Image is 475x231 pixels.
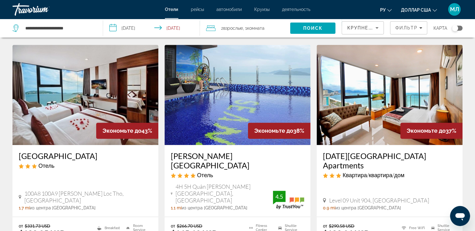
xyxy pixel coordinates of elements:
iframe: Кнопка запуска окна обмена сообщениями [450,206,470,226]
span: 100A8 100A9 [PERSON_NAME] Loc Tho, [GEOGRAPHIC_DATA] [24,190,152,204]
span: Level 09 Unit 904, [GEOGRAPHIC_DATA] [329,197,429,204]
a: Отели [165,7,178,12]
span: Экономьте до [102,127,141,134]
span: Экономьте до [407,127,446,134]
a: Травориум [12,1,75,18]
mat-select: Sort by [347,24,379,32]
div: 38% [248,123,310,139]
img: Holi Beach Apartments [317,45,463,145]
span: Отель [38,162,54,169]
input: Search hotel destination [25,23,93,33]
span: 4H 5H Quân [PERSON_NAME][GEOGRAPHIC_DATA], [GEOGRAPHIC_DATA] [176,183,273,204]
del: $266.70 USD [177,223,202,228]
span: 1.7 mi [19,205,30,210]
span: Экономьте до [254,127,293,134]
span: Комната [247,26,265,31]
a: [PERSON_NAME][GEOGRAPHIC_DATA] [171,151,304,170]
span: Фильтр [395,25,418,30]
button: Изменить язык [380,5,392,14]
font: ру [380,8,386,13]
div: 43% [96,123,158,139]
a: автомобили [216,7,242,12]
div: 3 star Hotel [19,162,152,169]
div: 4 star Hotel [171,172,304,178]
a: рейсы [191,7,204,12]
font: МЛ [450,6,459,13]
div: 37% [400,123,463,139]
span: Квартира/квартира/дом [343,172,404,178]
span: от [19,223,23,228]
span: , 1 [243,24,265,33]
button: Travelers: 2 adults, 0 children [200,19,290,38]
span: из центра [GEOGRAPHIC_DATA] [335,205,401,210]
span: Отель [197,172,213,178]
a: деятельность [282,7,310,12]
div: 4.5 [273,193,285,200]
span: Крупнейшие сбережения [347,25,423,30]
font: доллар США [401,8,431,13]
button: Search [290,23,335,34]
span: карта [433,24,447,33]
span: 0.9 mi [323,205,335,210]
del: $331.73 USD [25,223,50,228]
span: от [171,223,175,228]
button: Toggle map [447,25,463,31]
img: Masova Hotel [12,45,158,145]
span: 1.1 mi [171,205,182,210]
a: [GEOGRAPHIC_DATA] [19,151,152,161]
span: из центра [GEOGRAPHIC_DATA] [30,205,96,210]
img: Seana Hotel [165,45,310,145]
a: Круизы [254,7,270,12]
span: Взрослые [223,26,243,31]
span: Поиск [303,26,323,31]
button: Select check in and out date [103,19,200,38]
del: $290.58 USD [329,223,354,228]
button: Меню пользователя [446,3,463,16]
button: Filters [390,21,427,34]
span: от [323,223,327,228]
a: [DATE][GEOGRAPHIC_DATA] Apartments [323,151,456,170]
span: 2 [221,24,243,33]
div: 3 star Apartment [323,172,456,178]
button: Изменить валюту [401,5,437,14]
span: из центра [GEOGRAPHIC_DATA] [182,205,247,210]
img: TrustYou guest rating badge [273,191,304,209]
